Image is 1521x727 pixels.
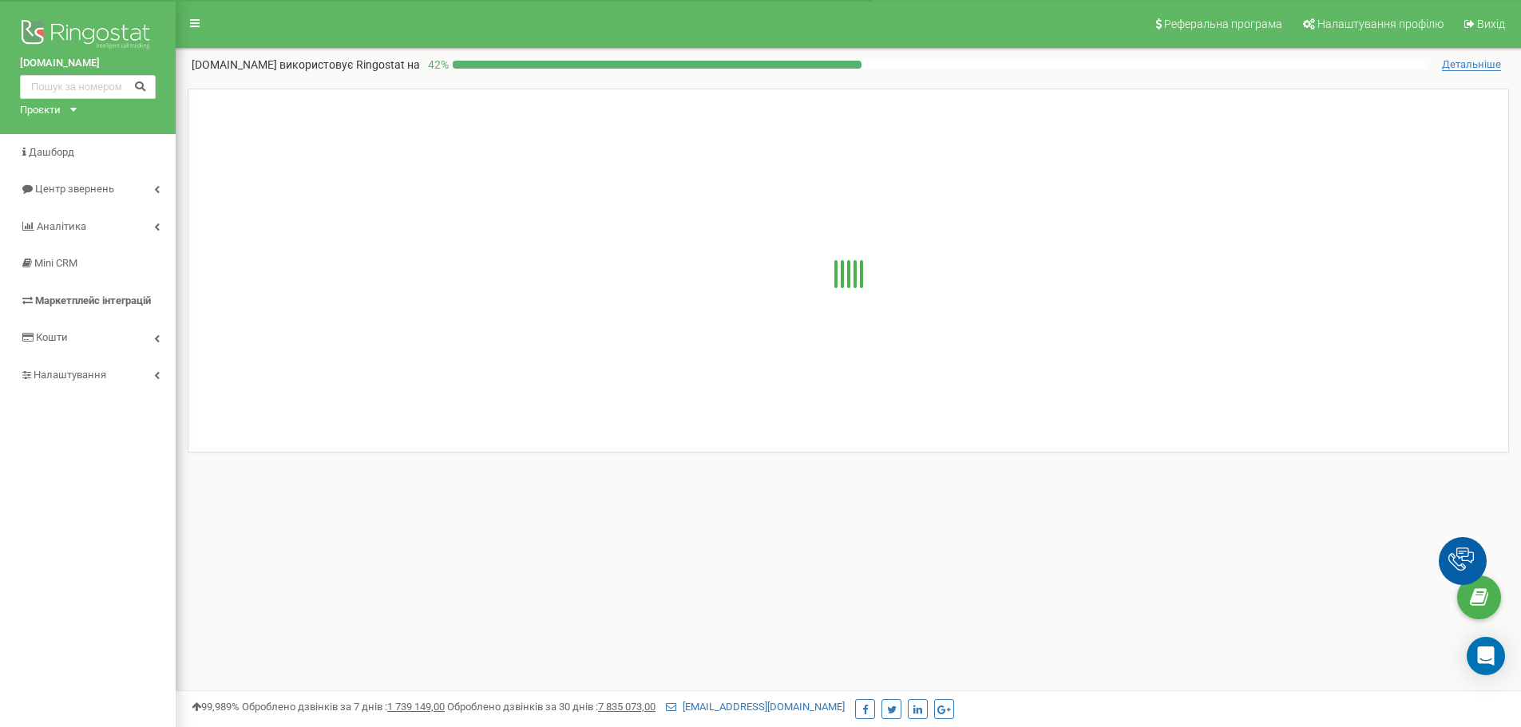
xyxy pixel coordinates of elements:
span: Кошти [36,331,68,343]
span: Маркетплейс інтеграцій [35,294,151,306]
span: Mini CRM [34,257,77,269]
div: Проєкти [20,103,61,118]
span: Налаштування профілю [1317,18,1444,30]
span: Реферальна програма [1164,18,1282,30]
span: Центр звернень [35,183,114,195]
span: Налаштування [34,369,106,381]
span: Детальніше [1442,58,1501,71]
span: 99,989% [192,701,240,713]
p: [DOMAIN_NAME] [192,57,420,73]
span: Оброблено дзвінків за 30 днів : [447,701,656,713]
span: Дашборд [29,146,74,158]
a: [DOMAIN_NAME] [20,56,156,71]
u: 7 835 073,00 [598,701,656,713]
div: Open Intercom Messenger [1467,637,1505,675]
span: Аналiтика [37,220,86,232]
span: використовує Ringostat на [279,58,420,71]
u: 1 739 149,00 [387,701,445,713]
img: Ringostat logo [20,16,156,56]
a: [EMAIL_ADDRESS][DOMAIN_NAME] [666,701,845,713]
span: Оброблено дзвінків за 7 днів : [242,701,445,713]
span: Вихід [1477,18,1505,30]
input: Пошук за номером [20,75,156,99]
p: 42 % [420,57,453,73]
